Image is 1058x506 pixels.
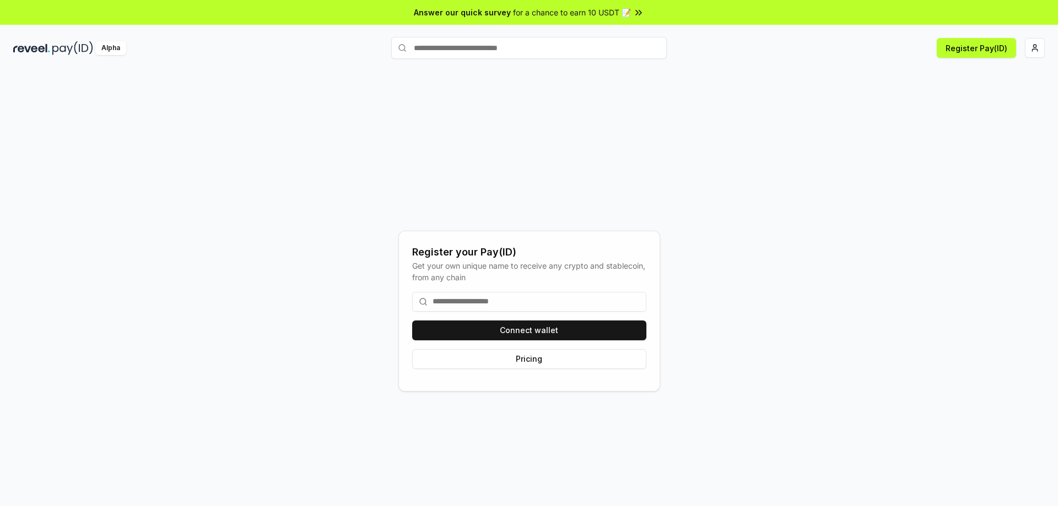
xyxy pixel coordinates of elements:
div: Register your Pay(ID) [412,244,646,260]
div: Get your own unique name to receive any crypto and stablecoin, from any chain [412,260,646,283]
img: pay_id [52,41,93,55]
button: Register Pay(ID) [937,38,1016,58]
div: Alpha [95,41,126,55]
span: Answer our quick survey [414,7,511,18]
button: Connect wallet [412,320,646,340]
img: reveel_dark [13,41,50,55]
span: for a chance to earn 10 USDT 📝 [513,7,631,18]
button: Pricing [412,349,646,369]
